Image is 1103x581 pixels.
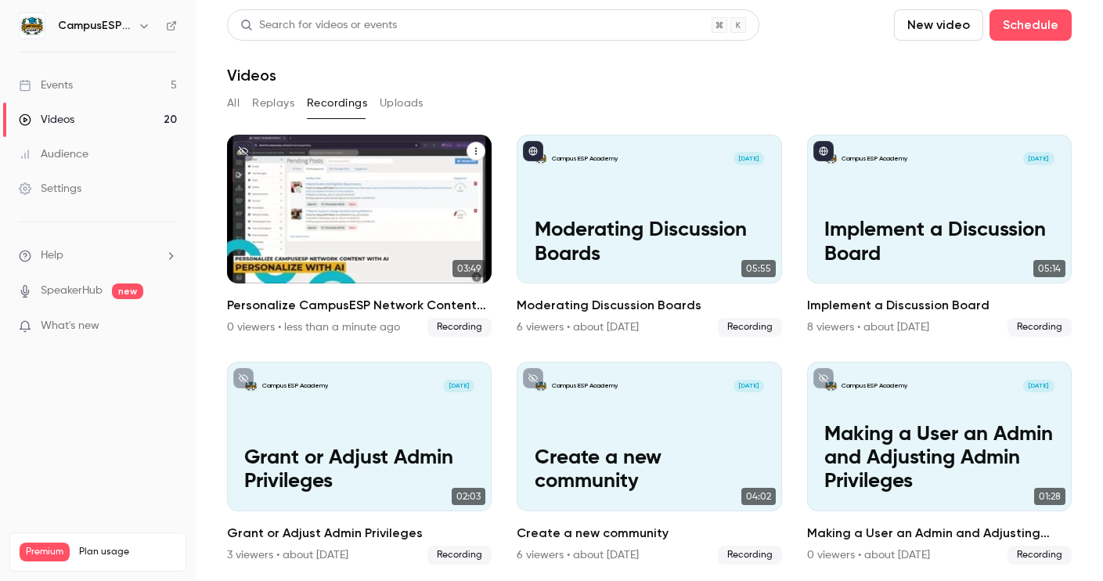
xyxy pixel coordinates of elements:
div: Settings [19,181,81,197]
li: Moderating Discussion Boards [517,135,781,337]
li: Making a User an Admin and Adjusting Admin Privileges [807,362,1072,564]
div: 8 viewers • about [DATE] [807,319,929,335]
span: [DATE] [443,380,474,393]
img: CampusESP Academy [20,13,45,38]
span: new [112,283,143,299]
h2: Create a new community [517,524,781,543]
button: All [227,91,240,116]
ul: Videos [227,135,1072,565]
span: Plan usage [79,546,176,558]
span: [DATE] [1023,380,1054,393]
iframe: Noticeable Trigger [158,319,177,334]
p: Making a User an Admin and Adjusting Admin Privileges [824,423,1054,494]
span: What's new [41,318,99,334]
button: unpublished [233,368,254,388]
h6: CampusESP Academy [58,18,132,34]
a: 03:49Personalize CampusESP Network Content with AI0 viewers • less than a minute agoRecording [227,135,492,337]
button: New video [894,9,983,41]
a: Making a User an Admin and Adjusting Admin PrivilegesCampusESP Academy[DATE]Making a User an Admi... [807,362,1072,564]
div: Audience [19,146,88,162]
span: 01:28 [1034,488,1065,505]
div: 6 viewers • about [DATE] [517,319,639,335]
span: Recording [718,318,782,337]
a: Grant or Adjust Admin PrivilegesCampusESP Academy[DATE]Grant or Adjust Admin Privileges02:03Grant... [227,362,492,564]
span: Premium [20,543,70,561]
li: Implement a Discussion Board [807,135,1072,337]
span: Recording [718,546,782,565]
p: Grant or Adjust Admin Privileges [244,446,474,493]
div: Videos [19,112,74,128]
span: Recording [427,546,492,565]
button: Replays [252,91,294,116]
div: 0 viewers • less than a minute ago [227,319,400,335]
span: Recording [1007,546,1072,565]
div: 0 viewers • about [DATE] [807,547,930,563]
span: Recording [427,318,492,337]
button: Schedule [989,9,1072,41]
button: Uploads [380,91,424,116]
h1: Videos [227,66,276,85]
li: help-dropdown-opener [19,247,177,264]
button: Recordings [307,91,367,116]
span: 05:55 [741,260,776,277]
span: Recording [1007,318,1072,337]
span: [DATE] [734,380,764,393]
li: Grant or Adjust Admin Privileges [227,362,492,564]
a: SpeakerHub [41,283,103,299]
p: CampusESP Academy [262,381,328,390]
p: Implement a Discussion Board [824,218,1054,265]
button: unpublished [813,368,834,388]
h2: Implement a Discussion Board [807,296,1072,315]
a: Moderating Discussion BoardsCampusESP Academy[DATE]Moderating Discussion Boards05:55Moderating Di... [517,135,781,337]
button: published [523,141,543,161]
button: published [813,141,834,161]
p: Create a new community [535,446,764,493]
h2: Moderating Discussion Boards [517,296,781,315]
button: unpublished [233,141,254,161]
p: CampusESP Academy [552,154,618,163]
div: 3 viewers • about [DATE] [227,547,348,563]
span: 04:02 [741,488,776,505]
span: [DATE] [1023,152,1054,165]
a: Create a new communityCampusESP Academy[DATE]Create a new community04:02Create a new community6 v... [517,362,781,564]
h2: Personalize CampusESP Network Content with AI [227,296,492,315]
p: CampusESP Academy [552,381,618,390]
li: Personalize CampusESP Network Content with AI [227,135,492,337]
h2: Making a User an Admin and Adjusting Admin Privileges [807,524,1072,543]
span: 05:14 [1033,260,1065,277]
p: CampusESP Academy [842,381,907,390]
h2: Grant or Adjust Admin Privileges [227,524,492,543]
span: 03:49 [452,260,485,277]
span: 02:03 [452,488,485,505]
section: Videos [227,9,1072,572]
li: Create a new community [517,362,781,564]
p: Moderating Discussion Boards [535,218,764,265]
button: unpublished [523,368,543,388]
p: CampusESP Academy [842,154,907,163]
span: Help [41,247,63,264]
div: Events [19,78,73,93]
div: 6 viewers • about [DATE] [517,547,639,563]
div: Search for videos or events [240,17,397,34]
span: [DATE] [734,152,764,165]
a: Implement a Discussion BoardCampusESP Academy[DATE]Implement a Discussion Board05:14Implement a D... [807,135,1072,337]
